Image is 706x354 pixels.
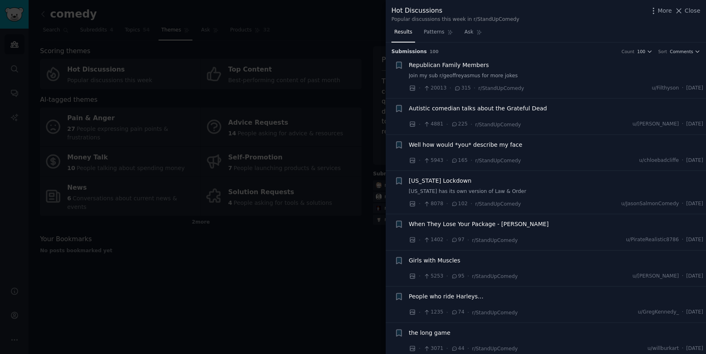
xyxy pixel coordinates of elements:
a: Join my sub r/geoffreyasmus for more jokes [409,72,704,80]
span: [DATE] [686,236,703,244]
span: r/StandUpComedy [472,346,518,352]
span: [DATE] [686,85,703,92]
span: 8078 [423,200,443,208]
span: · [474,84,475,92]
span: · [470,156,472,165]
span: Close [685,7,700,15]
a: Patterns [421,26,456,43]
span: · [449,84,451,92]
span: · [682,157,684,164]
span: u/PirateRealistic8786 [626,236,679,244]
a: Girls with Muscles [409,256,460,265]
span: 315 [454,85,471,92]
span: u/willburkart [648,345,679,352]
span: r/StandUpComedy [472,273,518,279]
span: · [446,199,448,208]
a: Autistic comedian talks about the Grateful Dead [409,104,547,113]
a: People who ride Harleys… [409,292,484,301]
span: · [470,199,472,208]
span: · [467,308,469,317]
span: More [658,7,672,15]
span: · [446,308,448,317]
button: Comments [670,49,700,54]
span: Ask [465,29,474,36]
span: r/StandUpComedy [475,201,521,207]
span: 100 [430,49,439,54]
span: [DATE] [686,157,703,164]
span: · [682,85,684,92]
span: · [419,120,420,129]
span: [DATE] [686,309,703,316]
span: Results [394,29,412,36]
a: Well how would *you* describe my face [409,141,523,149]
span: · [470,120,472,129]
span: 97 [451,236,465,244]
button: More [649,7,672,15]
span: 100 [637,49,646,54]
span: · [682,345,684,352]
span: Patterns [424,29,444,36]
span: 1402 [423,236,443,244]
span: 5943 [423,157,443,164]
span: u/GregKennedy_ [638,309,679,316]
span: [DATE] [686,345,703,352]
span: · [446,120,448,129]
div: Sort [658,49,667,54]
span: · [419,156,420,165]
a: Ask [462,26,485,43]
span: r/StandUpComedy [472,310,518,316]
span: · [419,344,420,353]
span: 165 [451,157,468,164]
a: Republican Family Members [409,61,489,69]
a: the long game [409,329,451,337]
span: · [419,199,420,208]
span: u/[PERSON_NAME] [632,273,679,280]
span: Comments [670,49,693,54]
span: · [419,308,420,317]
span: r/StandUpComedy [478,85,524,91]
span: u/chloebadcliffe [639,157,679,164]
span: Submission s [391,48,427,56]
span: 3071 [423,345,443,352]
span: · [446,156,448,165]
span: 20013 [423,85,446,92]
span: · [419,236,420,244]
span: r/StandUpComedy [472,237,518,243]
a: [US_STATE] has its own version of Law & Order [409,188,704,195]
span: · [467,236,469,244]
span: 225 [451,121,468,128]
span: u/Filthyson [652,85,679,92]
button: Close [675,7,700,15]
span: · [419,84,420,92]
span: · [467,344,469,353]
span: · [446,272,448,280]
span: · [682,273,684,280]
a: Results [391,26,415,43]
span: · [467,272,469,280]
span: r/StandUpComedy [475,158,521,164]
span: · [682,236,684,244]
span: 4881 [423,121,443,128]
span: · [446,236,448,244]
div: Count [621,49,634,54]
span: [DATE] [686,200,703,208]
span: u/[PERSON_NAME] [632,121,679,128]
span: [DATE] [686,273,703,280]
span: 74 [451,309,465,316]
span: u/JasonSalmonComedy [621,200,679,208]
a: When They Lose Your Package - [PERSON_NAME] [409,220,549,229]
button: 100 [637,49,653,54]
span: 102 [451,200,468,208]
span: · [682,200,684,208]
div: Hot Discussions [391,6,519,16]
div: Popular discussions this week in r/StandUpComedy [391,16,519,23]
span: · [446,344,448,353]
span: · [682,121,684,128]
a: [US_STATE] Lockdown [409,177,471,185]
